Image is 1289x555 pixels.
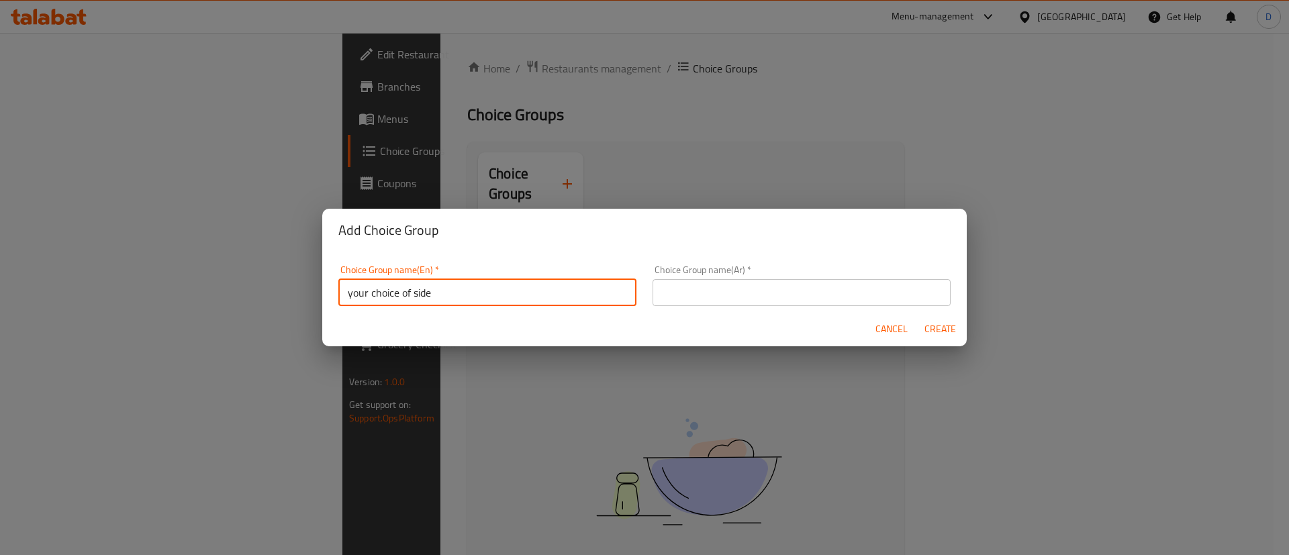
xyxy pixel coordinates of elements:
span: Create [924,321,956,338]
span: Cancel [875,321,908,338]
input: Please enter Choice Group name(ar) [653,279,951,306]
input: Please enter Choice Group name(en) [338,279,636,306]
button: Create [918,317,961,342]
button: Cancel [870,317,913,342]
h2: Add Choice Group [338,219,951,241]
